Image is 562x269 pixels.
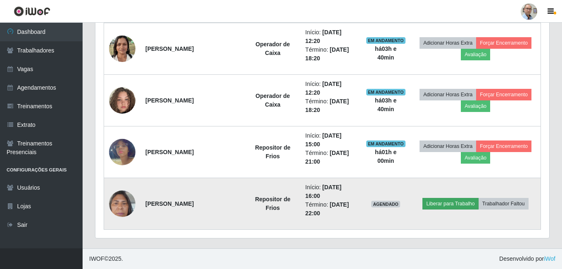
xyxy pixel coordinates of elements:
li: Início: [305,80,356,97]
button: Avaliação [461,49,490,60]
img: 1736193736674.jpeg [109,129,135,176]
time: [DATE] 12:20 [305,29,341,44]
span: IWOF [89,255,104,262]
span: AGENDADO [371,201,400,207]
li: Término: [305,149,356,166]
button: Liberar para Trabalho [422,198,478,209]
li: Início: [305,28,356,45]
button: Adicionar Horas Extra [420,89,476,100]
strong: Operador de Caixa [256,93,290,108]
button: Trabalhador Faltou [479,198,529,209]
span: EM ANDAMENTO [366,140,405,147]
span: EM ANDAMENTO [366,89,405,95]
img: 1751065972861.jpeg [109,77,135,124]
li: Término: [305,45,356,63]
strong: há 03 h e 40 min [375,97,396,112]
strong: [PERSON_NAME] [145,149,194,155]
img: 1706817877089.jpeg [109,186,135,221]
span: EM ANDAMENTO [366,37,405,44]
time: [DATE] 15:00 [305,132,341,148]
strong: [PERSON_NAME] [145,200,194,207]
button: Forçar Encerramento [476,37,531,49]
time: [DATE] 16:00 [305,184,341,199]
span: Desenvolvido por [499,255,555,263]
img: 1720809249319.jpeg [109,31,135,66]
li: Término: [305,97,356,114]
button: Forçar Encerramento [476,89,531,100]
strong: Operador de Caixa [256,41,290,56]
button: Avaliação [461,100,490,112]
li: Término: [305,200,356,218]
a: iWof [544,255,555,262]
span: © 2025 . [89,255,123,263]
li: Início: [305,131,356,149]
strong: Repositor de Frios [255,196,291,211]
strong: [PERSON_NAME] [145,45,194,52]
li: Início: [305,183,356,200]
button: Adicionar Horas Extra [420,140,476,152]
strong: [PERSON_NAME] [145,97,194,104]
strong: Repositor de Frios [255,144,291,159]
button: Avaliação [461,152,490,164]
button: Adicionar Horas Extra [420,37,476,49]
strong: há 03 h e 40 min [375,45,396,61]
button: Forçar Encerramento [476,140,531,152]
time: [DATE] 12:20 [305,81,341,96]
img: CoreUI Logo [14,6,50,17]
strong: há 01 h e 00 min [375,149,396,164]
